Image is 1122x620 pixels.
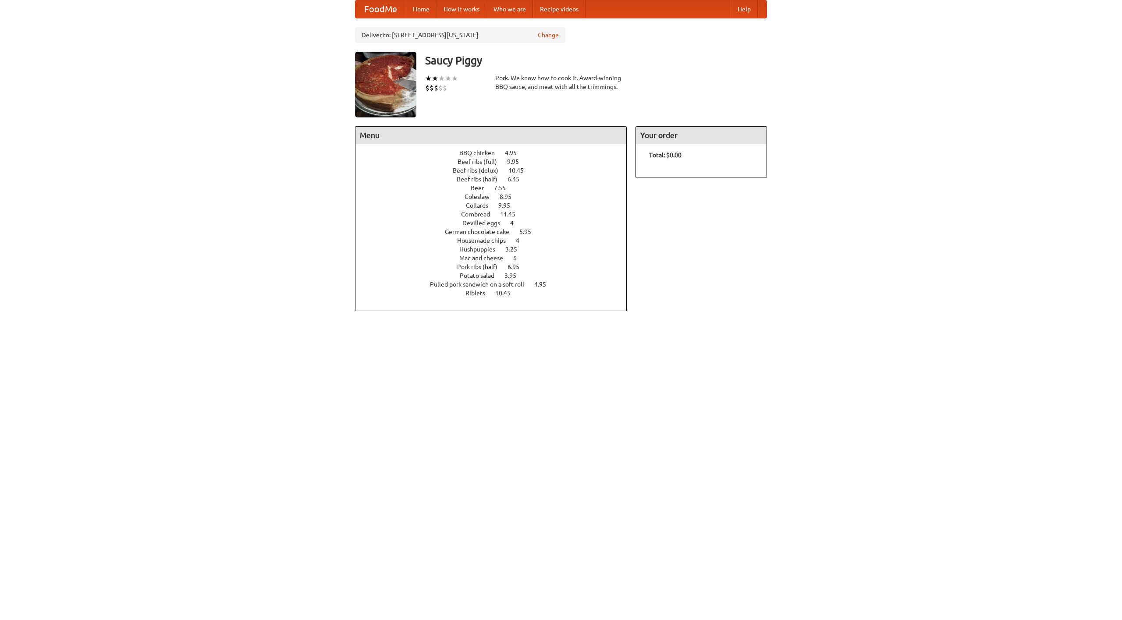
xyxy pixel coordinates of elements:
span: 9.95 [507,158,528,165]
span: Riblets [465,290,494,297]
span: Beef ribs (full) [458,158,506,165]
a: German chocolate cake 5.95 [445,228,547,235]
div: Pork. We know how to cook it. Award-winning BBQ sauce, and meat with all the trimmings. [495,74,627,91]
span: 3.95 [504,272,525,279]
li: ★ [438,74,445,83]
img: angular.jpg [355,52,416,117]
a: Mac and cheese 6 [459,255,533,262]
span: Beef ribs (half) [457,176,506,183]
a: Beef ribs (delux) 10.45 [453,167,540,174]
span: 4.95 [505,149,525,156]
span: Pork ribs (half) [457,263,506,270]
a: FoodMe [355,0,406,18]
a: Beef ribs (half) 6.45 [457,176,536,183]
span: 10.45 [495,290,519,297]
a: Help [731,0,758,18]
a: Devilled eggs 4 [462,220,530,227]
h3: Saucy Piggy [425,52,767,69]
span: Collards [466,202,497,209]
span: 6.45 [508,176,528,183]
a: Coleslaw 8.95 [465,193,528,200]
li: $ [430,83,434,93]
h4: Your order [636,127,767,144]
a: Home [406,0,437,18]
li: ★ [432,74,438,83]
span: 8.95 [500,193,520,200]
a: Pork ribs (half) 6.95 [457,263,536,270]
span: 6 [513,255,525,262]
div: Deliver to: [STREET_ADDRESS][US_STATE] [355,27,565,43]
span: Hushpuppies [459,246,504,253]
a: Recipe videos [533,0,586,18]
span: Beer [471,184,493,191]
span: Coleslaw [465,193,498,200]
li: ★ [425,74,432,83]
span: 4 [510,220,522,227]
a: Change [538,31,559,39]
a: Pulled pork sandwich on a soft roll 4.95 [430,281,562,288]
span: 7.55 [494,184,515,191]
span: Devilled eggs [462,220,509,227]
li: ★ [451,74,458,83]
a: Who we are [486,0,533,18]
span: 3.25 [505,246,526,253]
span: 6.95 [508,263,528,270]
span: 5.95 [519,228,540,235]
li: $ [434,83,438,93]
span: 4 [516,237,528,244]
a: Hushpuppies 3.25 [459,246,533,253]
b: Total: $0.00 [649,152,682,159]
span: Housemade chips [457,237,515,244]
a: How it works [437,0,486,18]
a: BBQ chicken 4.95 [459,149,533,156]
a: Riblets 10.45 [465,290,527,297]
a: Housemade chips 4 [457,237,536,244]
span: German chocolate cake [445,228,518,235]
a: Collards 9.95 [466,202,526,209]
span: Potato salad [460,272,503,279]
span: Pulled pork sandwich on a soft roll [430,281,533,288]
h4: Menu [355,127,626,144]
a: Potato salad 3.95 [460,272,533,279]
span: 4.95 [534,281,555,288]
li: $ [438,83,443,93]
span: 9.95 [498,202,519,209]
li: ★ [445,74,451,83]
a: Beef ribs (full) 9.95 [458,158,535,165]
span: 11.45 [500,211,524,218]
a: Beer 7.55 [471,184,522,191]
span: Mac and cheese [459,255,512,262]
span: Beef ribs (delux) [453,167,507,174]
span: 10.45 [508,167,533,174]
a: Cornbread 11.45 [461,211,532,218]
li: $ [443,83,447,93]
span: BBQ chicken [459,149,504,156]
span: Cornbread [461,211,499,218]
li: $ [425,83,430,93]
